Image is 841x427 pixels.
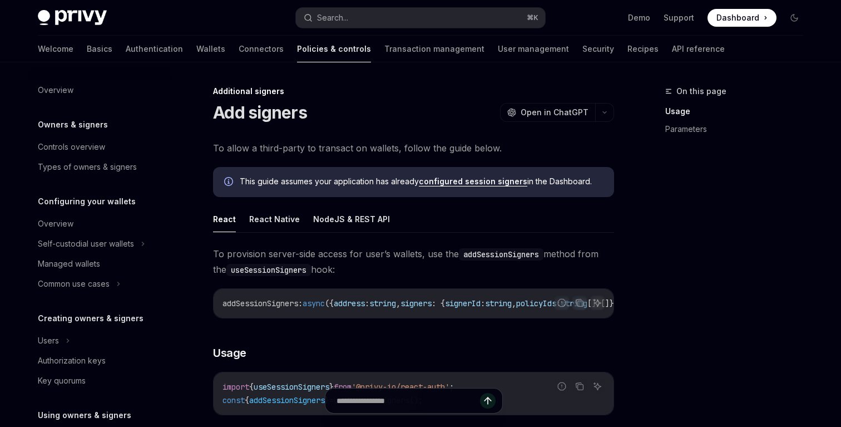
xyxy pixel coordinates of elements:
[87,36,112,62] a: Basics
[334,382,352,392] span: from
[239,36,284,62] a: Connectors
[296,8,545,28] button: Search...⌘K
[512,298,516,308] span: ,
[213,102,307,122] h1: Add signers
[572,296,587,310] button: Copy the contents from the code block
[628,12,650,23] a: Demo
[325,298,334,308] span: ({
[29,157,171,177] a: Types of owners & signers
[29,371,171,391] a: Key quorums
[521,107,588,118] span: Open in ChatGPT
[516,298,556,308] span: policyIds
[432,298,445,308] span: : {
[38,195,136,208] h5: Configuring your wallets
[480,393,496,409] button: Send message
[627,36,659,62] a: Recipes
[329,382,334,392] span: }
[365,298,369,308] span: :
[222,382,249,392] span: import
[38,118,108,131] h5: Owners & signers
[317,11,348,24] div: Search...
[587,298,619,308] span: []}[]})
[38,36,73,62] a: Welcome
[590,296,605,310] button: Ask AI
[582,36,614,62] a: Security
[38,257,100,271] div: Managed wallets
[126,36,183,62] a: Authentication
[334,298,365,308] span: address
[29,214,171,234] a: Overview
[38,334,59,347] div: Users
[224,177,235,188] svg: Info
[38,84,73,97] div: Overview
[29,254,171,274] a: Managed wallets
[254,382,329,392] span: useSessionSigners
[249,206,300,232] button: React Native
[590,379,605,394] button: Ask AI
[38,312,144,325] h5: Creating owners & signers
[313,206,390,232] button: NodeJS & REST API
[481,298,485,308] span: :
[459,248,543,261] code: addSessionSigners
[676,85,726,98] span: On this page
[240,176,603,187] span: This guide assumes your application has already in the Dashboard.
[665,120,812,138] a: Parameters
[38,354,106,367] div: Authorization keys
[226,264,311,276] code: useSessionSigners
[785,9,803,27] button: Toggle dark mode
[222,298,298,308] span: addSessionSigners
[303,298,325,308] span: async
[716,12,759,23] span: Dashboard
[29,80,171,100] a: Overview
[400,298,432,308] span: signers
[213,140,614,156] span: To allow a third-party to transact on wallets, follow the guide below.
[38,277,110,291] div: Common use cases
[555,296,569,310] button: Report incorrect code
[665,102,812,120] a: Usage
[196,36,225,62] a: Wallets
[500,103,595,122] button: Open in ChatGPT
[555,379,569,394] button: Report incorrect code
[527,13,538,22] span: ⌘ K
[396,298,400,308] span: ,
[572,379,587,394] button: Copy the contents from the code block
[249,382,254,392] span: {
[38,374,86,387] div: Key quorums
[449,382,454,392] span: ;
[498,36,569,62] a: User management
[38,237,134,251] div: Self-custodial user wallets
[485,298,512,308] span: string
[38,140,105,154] div: Controls overview
[369,298,396,308] span: string
[708,9,776,27] a: Dashboard
[213,206,236,232] button: React
[213,345,246,361] span: Usage
[297,36,371,62] a: Policies & controls
[38,409,131,422] h5: Using owners & signers
[38,217,73,230] div: Overview
[29,351,171,371] a: Authorization keys
[38,10,107,26] img: dark logo
[445,298,481,308] span: signerId
[352,382,449,392] span: '@privy-io/react-auth'
[664,12,694,23] a: Support
[213,86,614,97] div: Additional signers
[213,246,614,277] span: To provision server-side access for user’s wallets, use the method from the hook:
[384,36,484,62] a: Transaction management
[672,36,725,62] a: API reference
[29,137,171,157] a: Controls overview
[298,298,303,308] span: :
[419,176,527,186] a: configured session signers
[38,160,137,174] div: Types of owners & signers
